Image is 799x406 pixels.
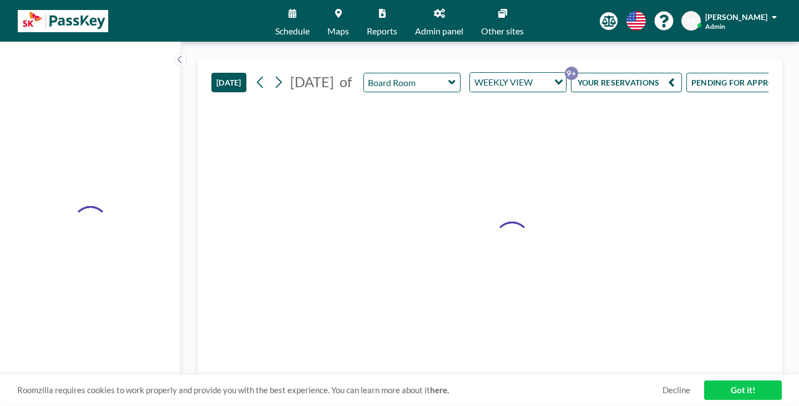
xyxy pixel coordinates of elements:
[340,73,352,91] span: of
[275,27,310,36] span: Schedule
[290,73,334,90] span: [DATE]
[705,22,725,31] span: Admin
[327,27,349,36] span: Maps
[430,385,449,395] a: here.
[705,12,767,22] span: [PERSON_NAME]
[470,73,566,92] div: Search for option
[565,67,578,80] p: 9+
[472,75,535,89] span: WEEKLY VIEW
[364,73,449,92] input: Board Room
[17,385,663,395] span: Roomzilla requires cookies to work properly and provide you with the best experience. You can lea...
[18,10,108,32] img: organization-logo
[481,27,524,36] span: Other sites
[367,27,397,36] span: Reports
[571,73,682,92] button: YOUR RESERVATIONS9+
[536,75,548,89] input: Search for option
[211,73,246,92] button: [DATE]
[415,27,463,36] span: Admin panel
[686,16,696,26] span: SY
[663,385,690,395] a: Decline
[704,380,782,400] a: Got it!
